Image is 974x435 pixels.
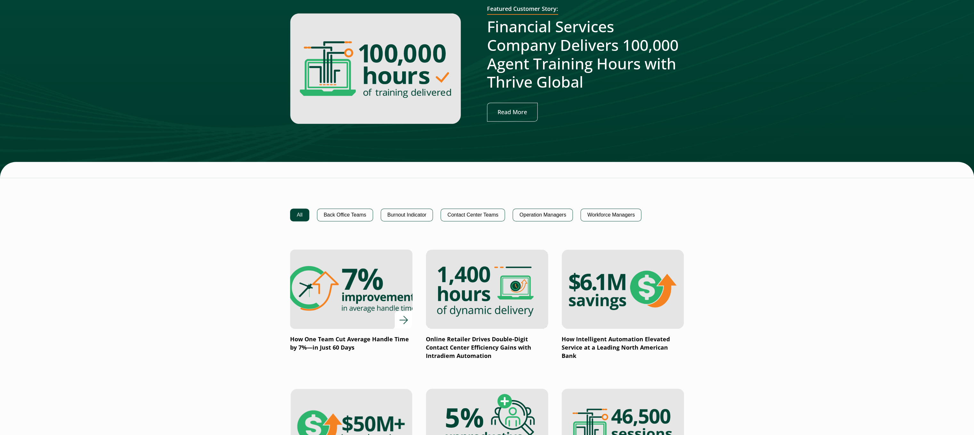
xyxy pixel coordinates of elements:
[513,209,573,221] button: Operation Managers
[290,335,412,352] p: How One Team Cut Average Handle Time by 7%—in Just 60 Days
[381,209,433,221] button: Burnout Indicator
[562,335,684,360] p: How Intelligent Automation Elevated Service at a Leading North American Bank
[580,209,641,221] button: Workforce Managers
[487,17,684,91] h2: Financial Services Company Delivers 100,000 Agent Training Hours with Thrive Global
[487,5,558,15] h2: Featured Customer Story:
[290,209,309,221] button: All
[317,209,373,221] button: Back Office Teams
[426,249,548,360] a: Online Retailer Drives Double-Digit Contact Center Efficiency Gains with Intradiem Automation
[441,209,505,221] button: Contact Center Teams
[426,335,548,360] p: Online Retailer Drives Double-Digit Contact Center Efficiency Gains with Intradiem Automation
[487,103,538,122] a: Read More
[290,249,412,352] a: How One Team Cut Average Handle Time by 7%—in Just 60 Days
[562,249,684,360] a: How Intelligent Automation Elevated Service at a Leading North American Bank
